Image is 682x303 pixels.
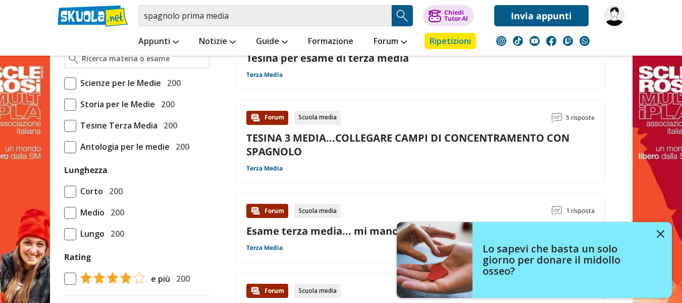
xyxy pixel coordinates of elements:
[657,230,664,238] img: close
[425,33,476,49] a: Ripetizioni
[76,140,170,153] span: Antologia per le medie
[196,33,238,51] a: Notizie
[136,33,181,51] a: Appunti
[566,204,595,218] span: 1 risposta
[253,33,290,51] a: Guide
[294,204,341,218] div: Scuola media
[294,284,341,298] div: Scuola media
[423,5,474,26] button: ChiediTutor AI
[246,244,283,252] a: Terza Media
[105,185,123,198] span: 200
[250,286,260,296] img: Forum contenuto
[69,54,78,64] img: Ricerca materia o esame
[76,206,104,219] span: Medio
[246,204,288,218] div: Forum
[246,224,545,238] a: Esame terza media... mi manca il collegamento di spagnolo!
[158,19,222,35] span: Invia commenti
[76,76,161,90] span: Scienze per le Medie
[580,36,590,46] img: WhatsApp
[305,33,356,51] a: Formazione
[76,272,145,284] img: tasso di risposta 4+
[294,111,341,125] div: Scuola media
[513,36,523,46] img: tiktok
[566,111,595,125] span: 5 risposte
[246,164,283,172] a: Terza Media
[76,227,104,240] span: Lungo
[172,140,189,153] span: 200
[246,284,288,298] div: Forum
[397,222,672,298] a: Lo sapevi che basta un solo giorno per donare il midollo osseo?
[76,98,155,111] span: Storia per le Medie
[250,113,260,123] img: Forum contenuto
[172,272,190,285] span: 200
[530,36,540,46] img: youtube
[246,71,283,79] a: Terza Media
[223,17,333,35] span: Perché questo annuncio?
[176,3,277,14] span: Annuncio pubblicato da
[107,227,124,240] span: 200
[246,51,409,65] a: Tesina per esame di terza media
[163,76,181,90] span: 200
[138,5,392,26] input: Cerca appunti, riassunti o versioni
[157,98,175,111] span: 200
[246,111,288,125] div: Forum
[496,36,506,46] img: instagram
[250,206,260,216] img: Forum contenuto
[147,272,170,285] span: e più
[64,250,209,264] label: Rating
[494,5,589,26] a: Invia appunti
[604,5,625,26] img: Antonio.2014
[82,54,204,64] input: Ricerca materia o esame
[64,164,108,176] label: Lunghezza
[483,243,649,277] h4: Lo sapevi che basta un solo giorno per donare il midollo osseo?
[552,206,562,216] img: Commenti lettura
[371,33,409,51] a: Forum
[76,119,158,132] span: Tesine Terza Media
[246,131,569,158] a: TESINA 3 MEDIA...COLLEGARE CAMPI DI CONCENTRAMENTO CON SPAGNOLO
[552,113,562,123] img: Commenti lettura
[395,8,410,23] img: Cerca appunti, riassunti o versioni
[444,10,468,22] div: Chiedi Tutor AI
[546,36,556,46] img: facebook
[277,3,313,15] img: googlelogo_dark_color_84x28dp.png
[76,185,103,198] span: Corto
[563,36,573,46] img: twitch
[160,119,177,132] span: 200
[107,206,124,219] span: 200
[392,5,413,26] button: Search Button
